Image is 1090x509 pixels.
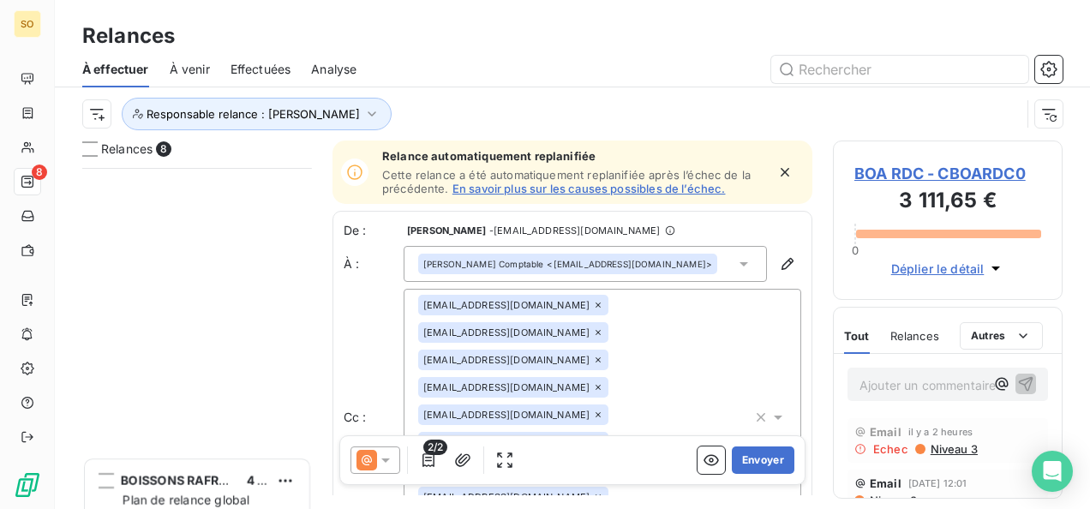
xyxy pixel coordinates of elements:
[908,478,967,488] span: [DATE] 12:01
[870,425,901,439] span: Email
[908,427,973,437] span: il y a 2 heures
[14,168,40,195] a: 8
[423,410,590,420] span: [EMAIL_ADDRESS][DOMAIN_NAME]
[122,98,392,130] button: Responsable relance : [PERSON_NAME]
[890,329,939,343] span: Relances
[489,225,660,236] span: - [EMAIL_ADDRESS][DOMAIN_NAME]
[423,355,590,365] span: [EMAIL_ADDRESS][DOMAIN_NAME]
[123,493,249,507] span: Plan de relance global
[1032,451,1073,492] div: Open Intercom Messenger
[868,494,917,507] span: Niveau 3
[382,168,751,195] span: Cette relance a été automatiquement replanifiée après l’échec de la précédente.
[247,473,313,488] span: 4 042,26 €
[170,61,210,78] span: À venir
[82,168,312,509] div: grid
[873,442,908,456] span: Echec
[121,473,459,488] span: BOISSONS RAFRAICHISSANTES DU [GEOGRAPHIC_DATA]
[423,492,590,502] span: [EMAIL_ADDRESS][DOMAIN_NAME]
[732,446,794,474] button: Envoyer
[771,56,1028,83] input: Rechercher
[344,255,404,272] label: À :
[14,10,41,38] div: SO
[852,243,859,257] span: 0
[382,149,766,163] span: Relance automatiquement replanifiée
[101,141,153,158] span: Relances
[423,382,590,392] span: [EMAIL_ADDRESS][DOMAIN_NAME]
[891,260,985,278] span: Déplier le détail
[344,222,404,239] span: De :
[854,185,1041,219] h3: 3 111,65 €
[407,225,486,236] span: [PERSON_NAME]
[423,300,590,310] span: [EMAIL_ADDRESS][DOMAIN_NAME]
[844,329,870,343] span: Tout
[886,259,1010,278] button: Déplier le détail
[423,258,543,270] span: [PERSON_NAME] Comptable
[231,61,291,78] span: Effectuées
[854,162,1041,185] span: BOA RDC - CBOARDC0
[423,327,590,338] span: [EMAIL_ADDRESS][DOMAIN_NAME]
[156,141,171,157] span: 8
[423,440,447,455] span: 2/2
[423,258,712,270] div: <[EMAIL_ADDRESS][DOMAIN_NAME]>
[870,476,901,490] span: Email
[311,61,356,78] span: Analyse
[452,182,726,195] a: En savoir plus sur les causes possibles de l’échec.
[960,322,1043,350] button: Autres
[344,409,404,426] label: Cc :
[147,107,360,121] span: Responsable relance : [PERSON_NAME]
[82,61,149,78] span: À effectuer
[14,471,41,499] img: Logo LeanPay
[929,442,978,456] span: Niveau 3
[32,165,47,180] span: 8
[82,21,175,51] h3: Relances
